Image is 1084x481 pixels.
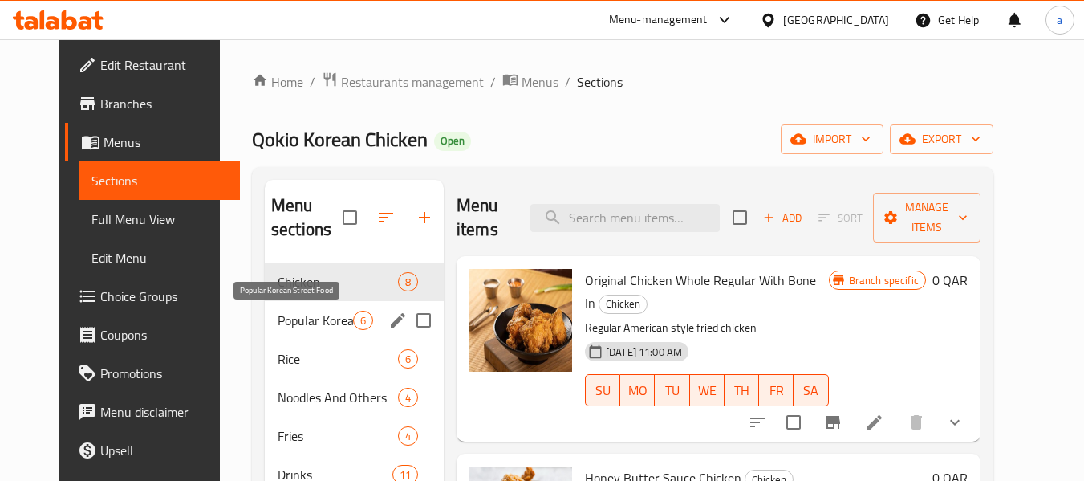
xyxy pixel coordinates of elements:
span: Original Chicken Whole Regular With Bone In [585,268,816,315]
div: Chicken8 [265,263,444,301]
div: Noodles And Others [278,388,398,407]
button: Add [757,206,808,230]
button: Branch-specific-item [814,403,852,442]
span: Select to update [777,406,810,439]
span: Qokio Korean Chicken [252,121,428,157]
button: sort-choices [738,403,777,442]
button: import [781,124,883,154]
span: Chicken [278,272,398,291]
button: Add section [405,198,444,237]
span: TH [731,379,753,402]
span: Popular Korean Street Food [278,311,353,330]
span: Choice Groups [100,287,227,306]
div: Rice6 [265,340,444,378]
button: MO [620,374,655,406]
div: Noodles And Others4 [265,378,444,417]
div: items [353,311,373,330]
a: Menus [65,123,240,161]
img: Original Chicken Whole Regular With Bone In [469,269,572,372]
span: 4 [399,429,417,444]
div: Open [434,132,471,151]
div: items [398,272,418,291]
h2: Menu items [457,194,511,242]
a: Sections [79,161,240,200]
span: import [794,129,871,149]
button: TU [655,374,689,406]
span: Fries [278,426,398,446]
a: Coupons [65,316,240,354]
span: Promotions [100,364,227,383]
button: delete [897,403,936,442]
div: [GEOGRAPHIC_DATA] [783,11,889,29]
div: Menu-management [609,10,708,30]
div: Popular Korean Street Food6edit [265,301,444,340]
span: Upsell [100,441,227,460]
a: Edit Restaurant [65,46,240,84]
nav: breadcrumb [252,71,993,92]
a: Branches [65,84,240,123]
button: show more [936,403,974,442]
a: Menu disclaimer [65,393,240,431]
div: items [398,426,418,446]
button: SU [585,374,620,406]
span: Branches [100,94,227,113]
span: Menu disclaimer [100,402,227,422]
a: Home [252,72,303,92]
span: Sections [577,72,623,92]
button: FR [759,374,794,406]
a: Menus [502,71,558,92]
span: Branch specific [842,273,925,288]
div: items [398,349,418,369]
div: Fries4 [265,417,444,455]
span: export [903,129,980,149]
button: export [890,124,993,154]
svg: Show Choices [945,413,964,432]
li: / [565,72,570,92]
span: Menus [104,132,227,152]
span: SU [592,379,614,402]
span: 6 [399,352,417,367]
span: Edit Restaurant [100,55,227,75]
a: Upsell [65,431,240,470]
span: Edit Menu [91,248,227,267]
span: SA [800,379,822,402]
span: WE [696,379,718,402]
button: SA [794,374,828,406]
li: / [490,72,496,92]
span: Rice [278,349,398,369]
button: WE [690,374,725,406]
button: edit [386,308,410,332]
span: Menus [522,72,558,92]
li: / [310,72,315,92]
span: TU [661,379,683,402]
span: Sections [91,171,227,190]
span: Restaurants management [341,72,484,92]
span: Full Menu View [91,210,227,229]
span: Coupons [100,325,227,344]
span: Manage items [886,198,968,238]
a: Restaurants management [322,71,484,92]
span: 6 [354,313,372,328]
a: Full Menu View [79,200,240,238]
a: Edit Menu [79,238,240,277]
a: Edit menu item [865,413,884,432]
span: MO [627,379,648,402]
h2: Menu sections [271,194,343,242]
span: Select all sections [333,201,367,234]
span: Chicken [599,295,647,313]
span: Sort sections [367,198,405,237]
span: Select section first [808,206,873,230]
span: FR [765,379,787,402]
span: Select section [723,201,757,234]
button: Manage items [873,193,980,243]
input: search [530,204,720,232]
div: Chicken [599,295,648,314]
span: a [1057,11,1062,29]
span: 4 [399,390,417,406]
span: Open [434,134,471,148]
button: TH [725,374,759,406]
span: [DATE] 11:00 AM [599,344,688,360]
